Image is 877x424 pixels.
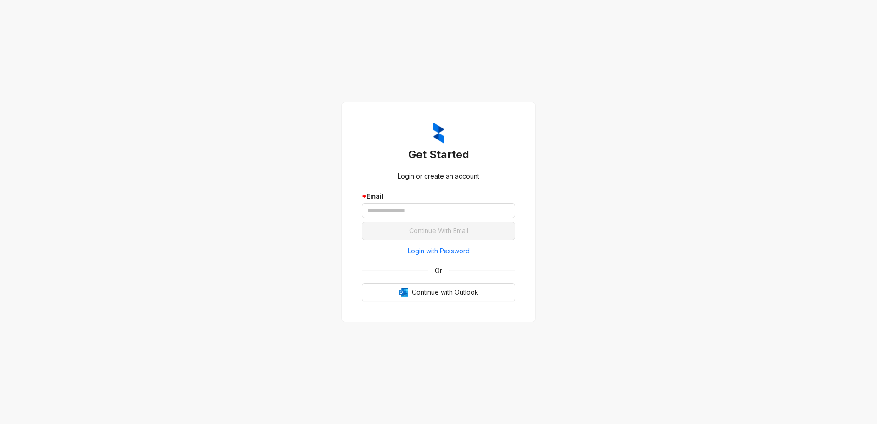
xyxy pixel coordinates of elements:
[362,222,515,240] button: Continue With Email
[362,191,515,201] div: Email
[428,266,449,276] span: Or
[433,123,444,144] img: ZumaIcon
[362,171,515,181] div: Login or create an account
[362,147,515,162] h3: Get Started
[412,287,478,297] span: Continue with Outlook
[362,244,515,258] button: Login with Password
[362,283,515,301] button: OutlookContinue with Outlook
[408,246,470,256] span: Login with Password
[399,288,408,297] img: Outlook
